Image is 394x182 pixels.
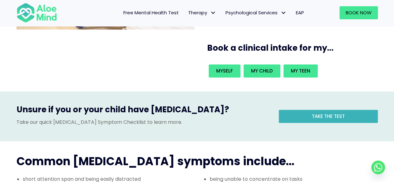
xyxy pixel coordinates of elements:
[183,6,221,19] a: TherapyTherapy: submenu
[123,9,179,16] span: Free Mental Health Test
[119,6,183,19] a: Free Mental Health Test
[346,9,372,16] span: Book Now
[283,64,318,77] a: My teen
[17,104,269,118] h3: Unsure if you or your child have [MEDICAL_DATA]?
[339,6,378,19] a: Book Now
[65,6,309,19] nav: Menu
[216,68,233,74] span: Myself
[244,64,280,77] a: My child
[312,113,345,119] span: Take the test
[188,9,216,16] span: Therapy
[17,119,269,126] p: Take our quick [MEDICAL_DATA] Symptom Checklist to learn more.
[225,9,287,16] span: Psychological Services
[207,42,380,54] h3: Book a clinical intake for my...
[221,6,291,19] a: Psychological ServicesPsychological Services: submenu
[279,8,288,17] span: Psychological Services: submenu
[291,68,310,74] span: My teen
[17,2,57,23] img: Aloe mind Logo
[291,6,309,19] a: EAP
[207,63,374,79] div: Book an intake for my...
[279,110,378,123] a: Take the test
[371,161,385,174] a: Whatsapp
[209,8,218,17] span: Therapy: submenu
[296,9,304,16] span: EAP
[209,64,240,77] a: Myself
[17,153,294,169] span: Common [MEDICAL_DATA] symptoms include...
[251,68,273,74] span: My child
